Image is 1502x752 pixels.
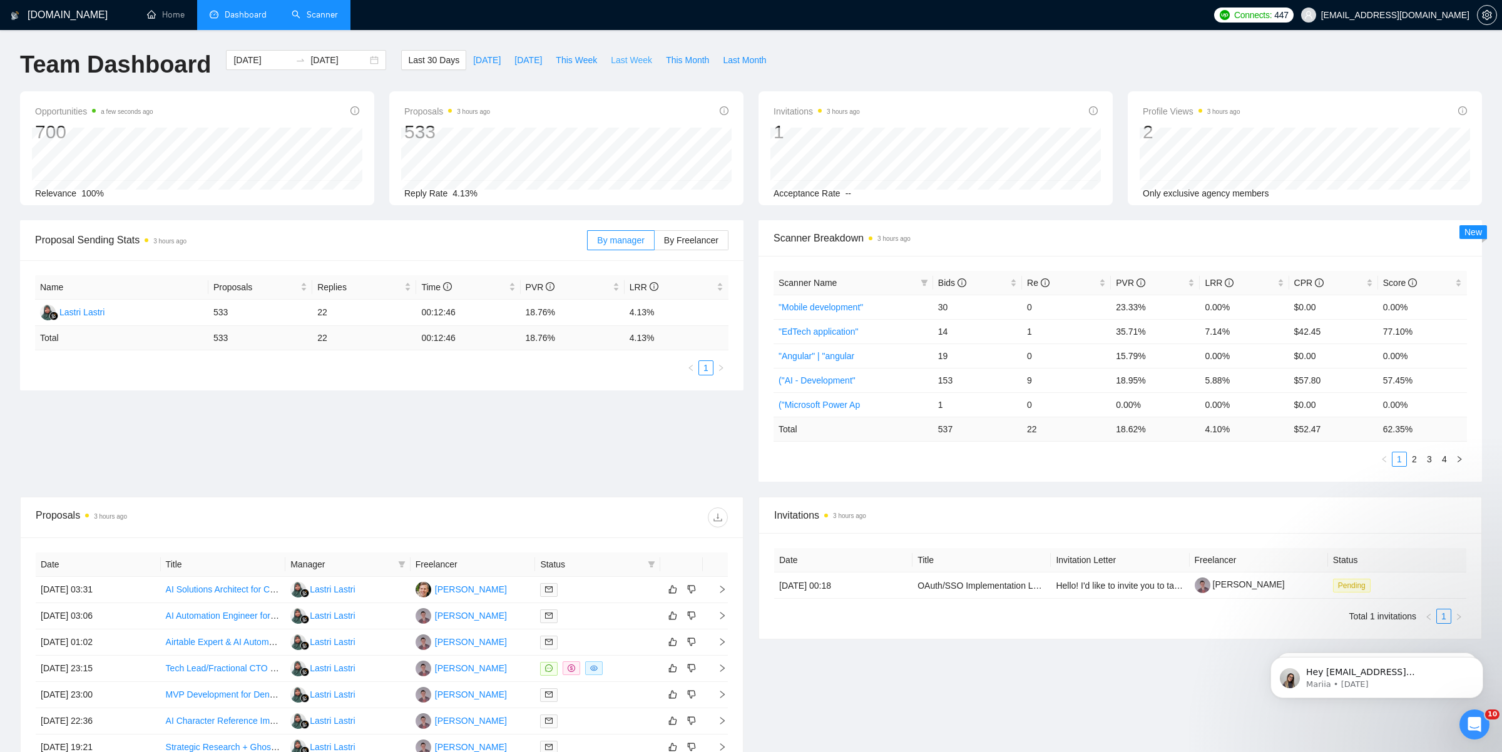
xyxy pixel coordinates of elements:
span: Scanner Breakdown [774,230,1467,246]
img: LL [290,608,306,624]
span: Last Month [723,53,766,67]
span: Proposals [404,104,490,119]
a: UL[PERSON_NAME] [416,741,507,751]
div: Lastri Lastri [310,582,355,596]
input: End date [310,53,367,67]
td: 7.14% [1200,319,1289,343]
td: 57.45% [1378,368,1467,392]
span: dislike [687,742,696,752]
li: 1 [1436,609,1451,624]
iframe: Intercom notifications message [1252,631,1502,718]
td: [DATE] 00:18 [774,572,912,599]
span: info-circle [350,106,359,115]
div: Proposals [36,507,382,527]
span: LRR [630,282,658,292]
span: Scanner Name [779,278,837,288]
span: to [295,55,305,65]
a: OAuth/SSO Implementation Lead (WeWeb/Xano) [917,581,1110,591]
button: right [713,360,728,375]
td: 0.00% [1200,343,1289,368]
td: OAuth/SSO Implementation Lead (WeWeb/Xano) [912,572,1051,599]
img: LL [290,634,306,650]
img: gigradar-bm.png [300,615,309,624]
span: Dashboard [225,9,267,20]
td: 533 [208,300,312,326]
a: Strategic Research + Ghostwriter for Private Luxury & Cultural Brand Decks [166,742,460,752]
span: This Week [556,53,597,67]
img: gigradar-bm.png [300,694,309,703]
span: Reply Rate [404,188,447,198]
span: like [668,742,677,752]
a: 1 [699,361,713,375]
span: user [1304,11,1313,19]
a: "Mobile development" [779,302,863,312]
div: 1 [774,120,860,144]
td: 4.10 % [1200,417,1289,441]
time: 3 hours ago [1207,108,1240,115]
img: gigradar-bm.png [49,312,58,320]
td: 23.33% [1111,295,1200,319]
span: right [717,364,725,372]
img: gigradar-bm.png [300,668,309,676]
span: Acceptance Rate [774,188,840,198]
td: 533 [208,326,312,350]
span: left [1381,455,1388,463]
button: [DATE] [466,50,508,70]
li: Next Page [713,360,728,375]
button: dislike [684,687,699,702]
td: AI Solutions Architect for Customer-Facing Agents [161,577,286,603]
span: Score [1383,278,1417,288]
span: right [1456,455,1463,463]
a: 4 [1438,452,1451,466]
span: like [668,689,677,699]
img: Profile image for Mariia [28,38,48,58]
th: Date [774,548,912,572]
a: LLLastri Lastri [290,610,355,620]
span: Invitations [774,507,1466,523]
td: Total [35,326,208,350]
td: 18.62 % [1111,417,1200,441]
td: 22 [312,300,416,326]
a: Tech Lead/Fractional CTO for Exciting AI-Powered MVP - Part/Full Time [166,663,444,673]
button: dislike [684,608,699,623]
td: 14 [933,319,1022,343]
span: Bids [938,278,966,288]
time: 3 hours ago [94,513,127,520]
li: Next Page [1452,452,1467,467]
button: Last Week [604,50,659,70]
span: 10 [1485,709,1499,719]
button: like [665,634,680,649]
a: Airtable Expert & AI Automation Consultant Needed [166,637,365,647]
td: 0.00% [1200,295,1289,319]
li: 1 [698,360,713,375]
iframe: Intercom live chat [1459,709,1489,739]
a: MVP Development for DentaSync Platform [166,689,332,699]
a: Pending [1333,580,1376,590]
div: [PERSON_NAME] [435,635,507,649]
td: 15.79% [1111,343,1200,368]
span: Replies [317,280,402,294]
div: [PERSON_NAME] [435,582,507,596]
a: LLLastri Lastri [290,636,355,646]
button: left [683,360,698,375]
button: dislike [684,582,699,597]
th: Status [1328,548,1466,572]
li: 4 [1437,452,1452,467]
td: 18.95% [1111,368,1200,392]
button: This Week [549,50,604,70]
a: LLLastri Lastri [40,307,105,317]
li: 2 [1407,452,1422,467]
span: message [545,664,553,672]
button: setting [1477,5,1497,25]
time: 3 hours ago [877,235,911,242]
span: Hey [EMAIL_ADDRESS][DOMAIN_NAME], Looks like your Upwork agency Akveo - Here to build your web an... [54,36,216,220]
a: LLLastri Lastri [290,715,355,725]
th: Replies [312,275,416,300]
span: like [668,584,677,594]
img: UL [416,713,431,729]
span: mail [545,717,553,724]
span: By manager [597,235,644,245]
span: PVR [526,282,555,292]
span: Time [421,282,451,292]
span: info-circle [443,282,452,291]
